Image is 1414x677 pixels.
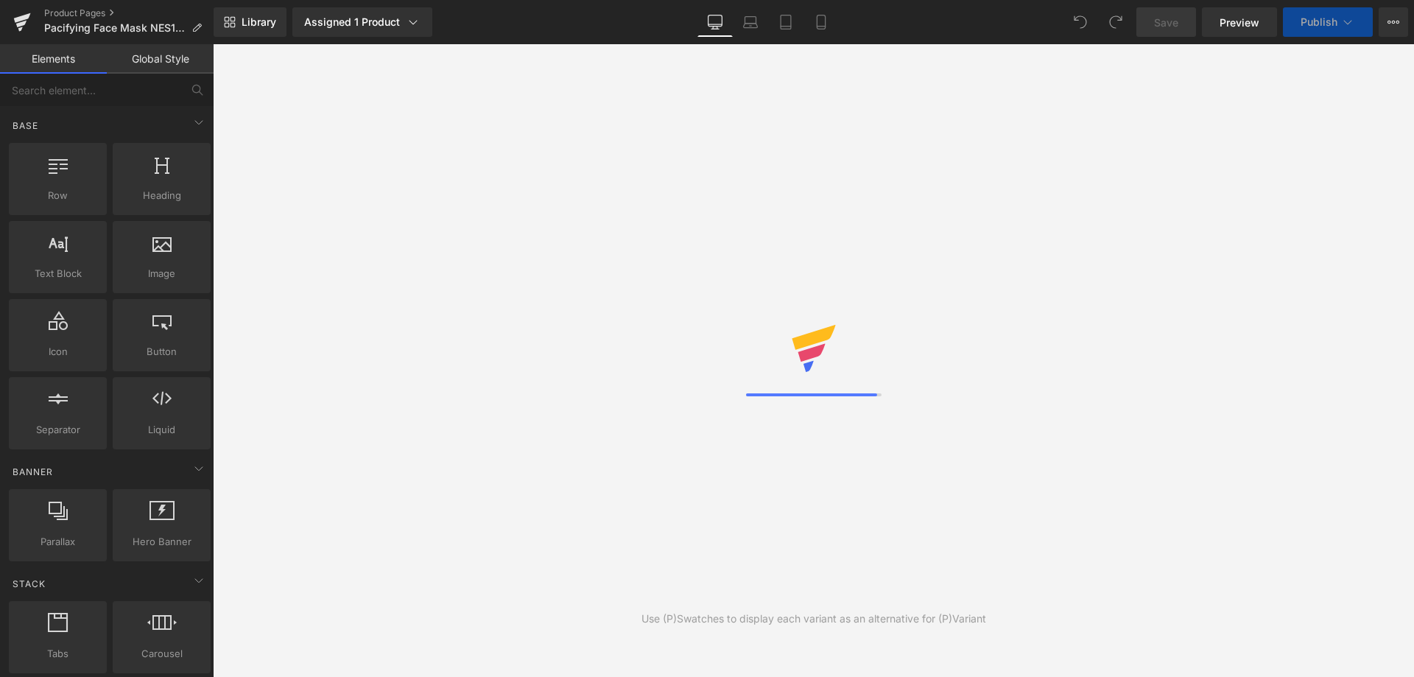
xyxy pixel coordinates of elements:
span: Preview [1220,15,1259,30]
a: Desktop [697,7,733,37]
a: Laptop [733,7,768,37]
div: Use (P)Swatches to display each variant as an alternative for (P)Variant [641,611,986,627]
span: Banner [11,465,54,479]
button: Redo [1101,7,1130,37]
span: Heading [117,188,206,203]
span: Image [117,266,206,281]
span: Parallax [13,534,102,550]
span: Button [117,344,206,359]
span: Library [242,15,276,29]
span: Liquid [117,422,206,438]
span: Icon [13,344,102,359]
span: Text Block [13,266,102,281]
span: Base [11,119,40,133]
span: Save [1154,15,1178,30]
a: Tablet [768,7,803,37]
span: Publish [1301,16,1337,28]
button: Publish [1283,7,1373,37]
button: More [1379,7,1408,37]
a: Product Pages [44,7,214,19]
div: Assigned 1 Product [304,15,421,29]
a: Global Style [107,44,214,74]
span: Row [13,188,102,203]
span: Separator [13,422,102,438]
button: Undo [1066,7,1095,37]
a: Preview [1202,7,1277,37]
a: Mobile [803,7,839,37]
span: Tabs [13,646,102,662]
span: Hero Banner [117,534,206,550]
span: Pacifying Face Mask NES178 [44,22,186,34]
a: New Library [214,7,286,37]
span: Stack [11,577,47,591]
span: Carousel [117,646,206,662]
